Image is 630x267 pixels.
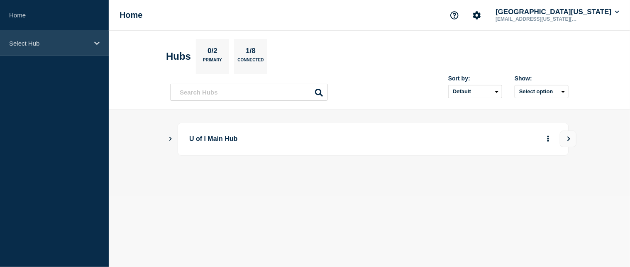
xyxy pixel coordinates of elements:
[494,8,621,16] button: [GEOGRAPHIC_DATA][US_STATE]
[446,7,463,24] button: Support
[168,136,173,142] button: Show Connected Hubs
[468,7,486,24] button: Account settings
[543,131,554,147] button: More actions
[203,58,222,66] p: Primary
[237,58,264,66] p: Connected
[515,75,569,82] div: Show:
[170,84,328,101] input: Search Hubs
[448,75,502,82] div: Sort by:
[560,131,576,147] button: View
[205,47,221,58] p: 0/2
[494,16,580,22] p: [EMAIL_ADDRESS][US_STATE][DOMAIN_NAME]
[515,85,569,98] button: Select option
[189,131,419,147] p: U of I Main Hub
[243,47,259,58] p: 1/8
[120,10,143,20] h1: Home
[448,85,502,98] select: Sort by
[166,51,191,62] h2: Hubs
[9,40,89,47] p: Select Hub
